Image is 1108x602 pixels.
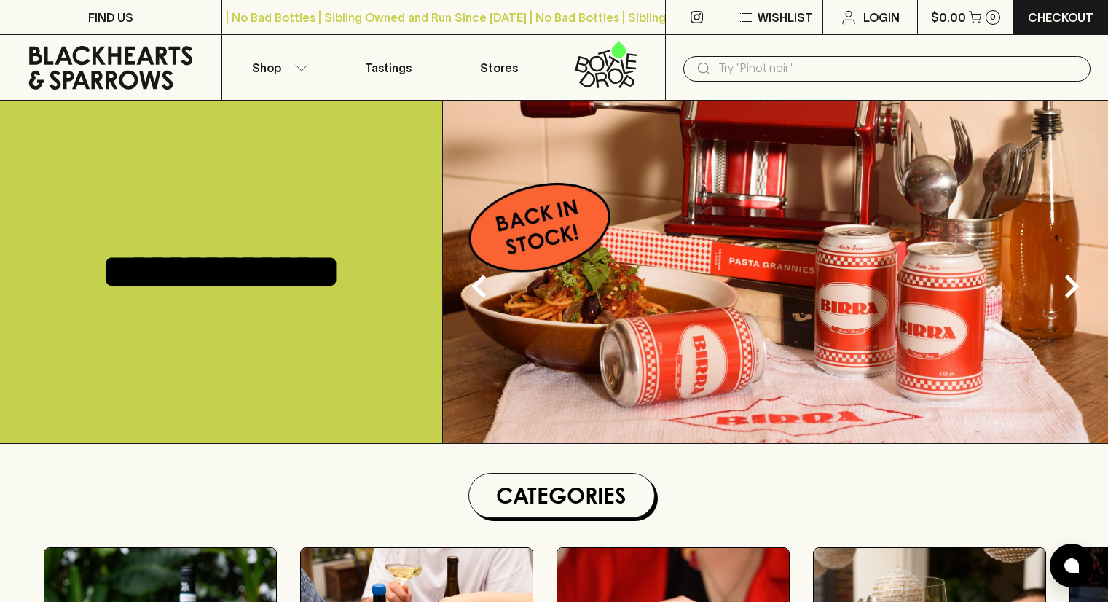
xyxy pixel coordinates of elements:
a: Stores [444,35,554,100]
a: Tastings [333,35,444,100]
button: Previous [450,257,508,316]
p: Checkout [1028,9,1093,26]
p: Wishlist [758,9,813,26]
button: Next [1042,257,1101,316]
p: $0.00 [931,9,966,26]
p: Shop [252,59,281,77]
input: Try "Pinot noir" [718,57,1079,80]
p: 0 [990,13,996,21]
h1: Categories [475,480,648,512]
img: bubble-icon [1064,558,1079,573]
p: Stores [480,59,518,77]
button: Shop [222,35,333,100]
img: optimise [443,101,1108,443]
p: FIND US [88,9,133,26]
p: Login [863,9,900,26]
p: Tastings [365,59,412,77]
